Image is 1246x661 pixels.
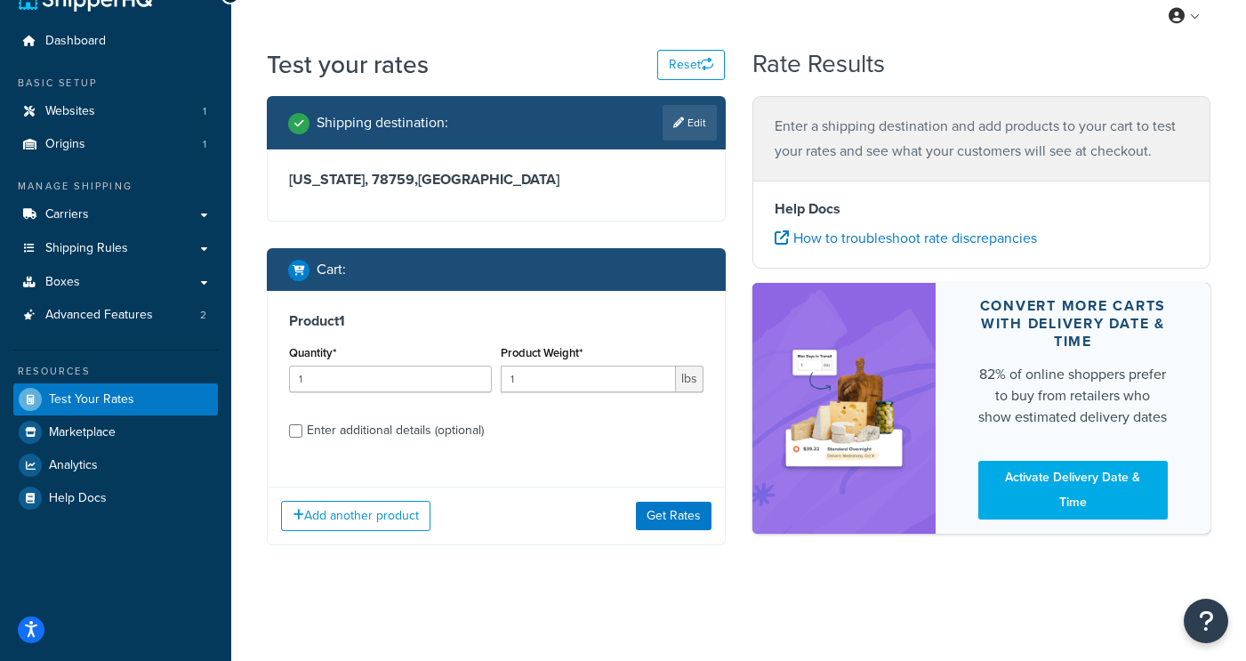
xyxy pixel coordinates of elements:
[49,425,116,440] span: Marketplace
[978,297,1168,351] div: Convert more carts with delivery date & time
[49,491,107,506] span: Help Docs
[13,364,218,379] div: Resources
[752,51,885,78] h2: Rate Results
[49,392,134,407] span: Test Your Rates
[289,424,302,438] input: Enter additional details (optional)
[13,25,218,58] a: Dashboard
[45,104,95,119] span: Websites
[13,128,218,161] a: Origins1
[203,104,206,119] span: 1
[317,262,346,278] h2: Cart :
[289,366,492,392] input: 0
[45,241,128,256] span: Shipping Rules
[200,308,206,323] span: 2
[13,383,218,415] a: Test Your Rates
[281,501,430,531] button: Add another product
[978,461,1168,520] a: Activate Delivery Date & Time
[657,50,725,80] button: Reset
[978,364,1168,428] div: 82% of online shoppers prefer to buy from retailers who show estimated delivery dates
[13,76,218,91] div: Basic Setup
[13,128,218,161] li: Origins
[13,482,218,514] a: Help Docs
[13,95,218,128] a: Websites1
[676,366,703,392] span: lbs
[13,266,218,299] a: Boxes
[13,232,218,265] a: Shipping Rules
[779,317,909,501] img: feature-image-ddt-36eae7f7280da8017bfb280eaccd9c446f90b1fe08728e4019434db127062ab4.png
[775,198,1189,220] h4: Help Docs
[267,47,429,82] h1: Test your rates
[49,458,98,473] span: Analytics
[45,137,85,152] span: Origins
[45,308,153,323] span: Advanced Features
[317,115,448,131] h2: Shipping destination :
[636,502,711,530] button: Get Rates
[501,366,676,392] input: 0.00
[13,198,218,231] a: Carriers
[1184,599,1228,643] button: Open Resource Center
[13,179,218,194] div: Manage Shipping
[45,207,89,222] span: Carriers
[13,299,218,332] li: Advanced Features
[289,312,703,330] h3: Product 1
[663,105,717,141] a: Edit
[775,228,1037,248] a: How to troubleshoot rate discrepancies
[13,449,218,481] a: Analytics
[775,114,1189,164] p: Enter a shipping destination and add products to your cart to test your rates and see what your c...
[307,418,484,443] div: Enter additional details (optional)
[289,346,336,359] label: Quantity*
[13,299,218,332] a: Advanced Features2
[501,346,583,359] label: Product Weight*
[45,275,80,290] span: Boxes
[45,34,106,49] span: Dashboard
[289,171,703,189] h3: [US_STATE], 78759 , [GEOGRAPHIC_DATA]
[13,416,218,448] a: Marketplace
[203,137,206,152] span: 1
